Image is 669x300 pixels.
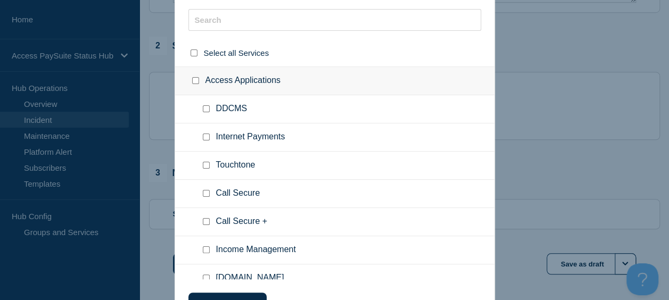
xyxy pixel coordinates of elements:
input: Search [188,9,481,31]
span: Internet Payments [216,132,285,143]
span: Select all Services [204,48,269,57]
input: Touchtone checkbox [203,162,210,169]
input: Income Management checkbox [203,246,210,253]
span: Touchtone [216,160,255,171]
span: Call Secure [216,188,260,199]
span: Call Secure + [216,216,268,227]
input: Internet Payments checkbox [203,134,210,140]
input: Paye.net checkbox [203,274,210,281]
span: DDCMS [216,104,247,114]
input: Call Secure + checkbox [203,218,210,225]
span: Income Management [216,245,296,255]
span: [DOMAIN_NAME] [216,273,284,284]
input: Call Secure checkbox [203,190,210,197]
input: DDCMS checkbox [203,105,210,112]
div: Access Applications [175,66,494,95]
input: Access Applications checkbox [192,77,199,84]
input: select all checkbox [191,49,197,56]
